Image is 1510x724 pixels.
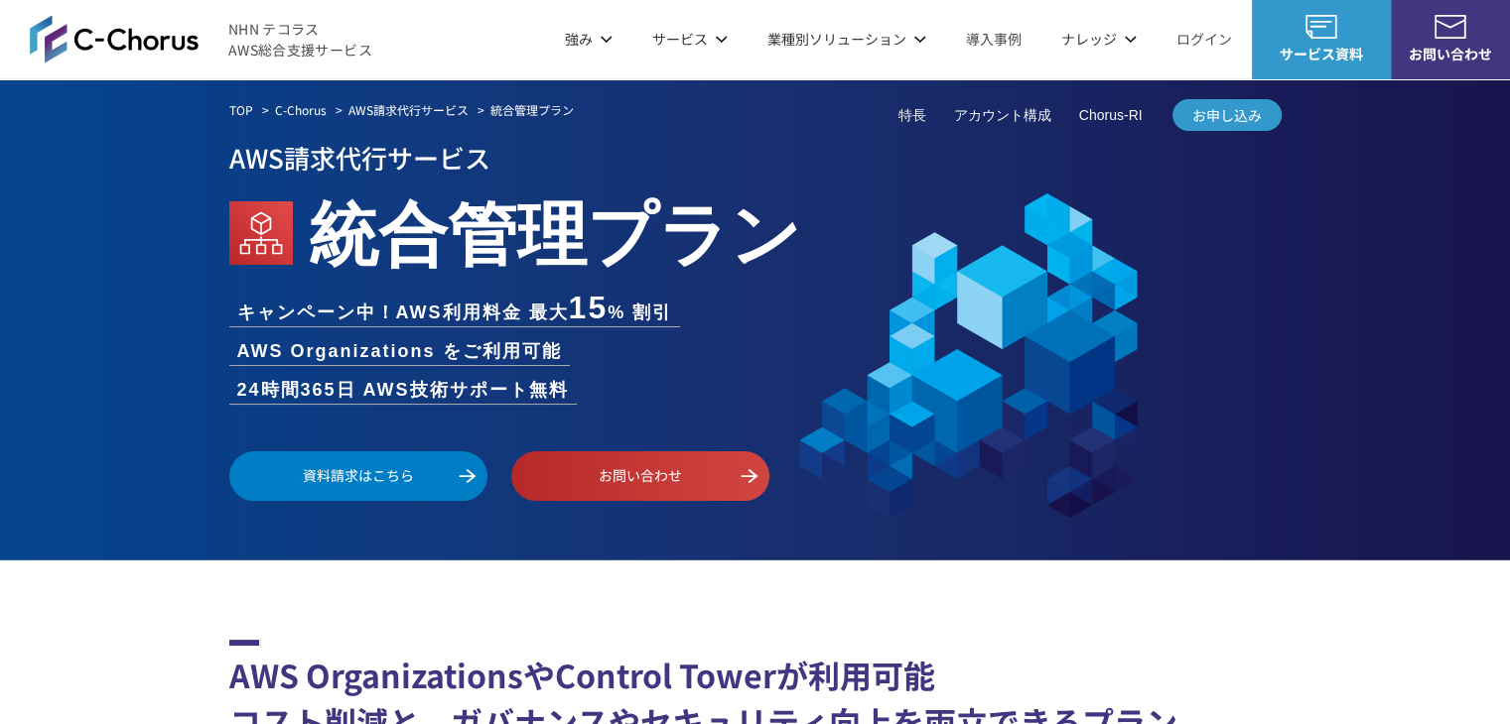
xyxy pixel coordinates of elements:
span: サービス資料 [1252,44,1391,64]
span: NHN テコラス AWS総合支援サービス [228,19,372,60]
li: キャンペーン中！AWS利用料金 最大 % 割引 [229,292,681,326]
img: AWS総合支援サービス C-Chorus [30,15,199,62]
p: サービス [652,29,728,50]
p: 業種別ソリューション [767,29,926,50]
a: 特長 [898,105,926,126]
a: AWS請求代行サービス [348,101,469,119]
span: お問い合わせ [1391,44,1510,64]
em: 統合管理プラン [490,101,574,118]
span: 15 [569,290,609,325]
a: AWS総合支援サービス C-ChorusNHN テコラスAWS総合支援サービス [30,15,372,62]
a: 資料請求はこちら [229,451,487,501]
p: 強み [565,29,613,50]
li: AWS Organizations をご利用可能 [229,338,570,365]
p: ナレッジ [1061,29,1137,50]
a: TOP [229,101,253,119]
img: お問い合わせ [1435,15,1466,39]
a: C-Chorus [275,101,327,119]
p: AWS請求代行サービス [229,136,1282,179]
a: Chorus-RI [1079,105,1143,126]
em: 統合管理プラン [309,179,801,280]
span: お申し込み [1172,105,1282,126]
img: AWS Organizations [229,201,293,265]
img: AWS総合支援サービス C-Chorus サービス資料 [1305,15,1337,39]
a: お問い合わせ [511,451,769,501]
a: お申し込み [1172,99,1282,131]
a: ログイン [1176,29,1232,50]
a: 導入事例 [966,29,1022,50]
li: 24時間365日 AWS技術サポート無料 [229,377,577,404]
a: アカウント構成 [954,105,1051,126]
